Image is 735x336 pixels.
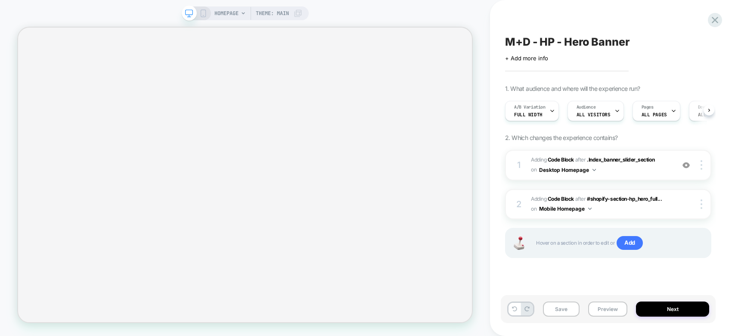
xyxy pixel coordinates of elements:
span: ALL PAGES [642,112,667,118]
span: on [531,165,537,174]
img: close [701,160,702,170]
button: Mobile Homepage [539,203,592,214]
b: Code Block [548,156,574,163]
span: Full Width [514,112,543,118]
span: Devices [698,104,715,110]
span: HOMEPAGE [214,6,239,20]
span: + Add more info [505,55,548,62]
span: ALL DEVICES [698,112,729,118]
span: Hover on a section in order to edit or [536,236,702,250]
span: Audience [577,104,596,110]
button: Desktop Homepage [539,165,596,175]
button: Save [543,302,580,317]
span: .Index_banner_slider_section [587,156,654,163]
span: M+D - HP - Hero Banner [505,35,630,48]
span: AFTER [575,196,586,202]
img: close [701,199,702,209]
span: Theme: MAIN [256,6,289,20]
span: #shopify-section-hp_hero_full... [587,196,662,202]
button: Next [636,302,709,317]
span: on [531,204,537,214]
span: 1. What audience and where will the experience run? [505,85,640,92]
b: Code Block [548,196,574,202]
span: 2. Which changes the experience contains? [505,134,617,141]
img: down arrow [592,169,596,171]
span: All Visitors [577,112,611,118]
span: A/B Variation [514,104,546,110]
div: 1 [515,157,523,173]
img: down arrow [588,208,592,210]
span: AFTER [575,156,586,163]
img: Joystick [510,236,527,250]
span: Pages [642,104,654,110]
div: 2 [515,196,523,212]
span: Adding [531,196,574,202]
span: Adding [531,156,574,163]
button: Preview [588,302,627,317]
span: Add [617,236,643,250]
img: crossed eye [682,162,690,169]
